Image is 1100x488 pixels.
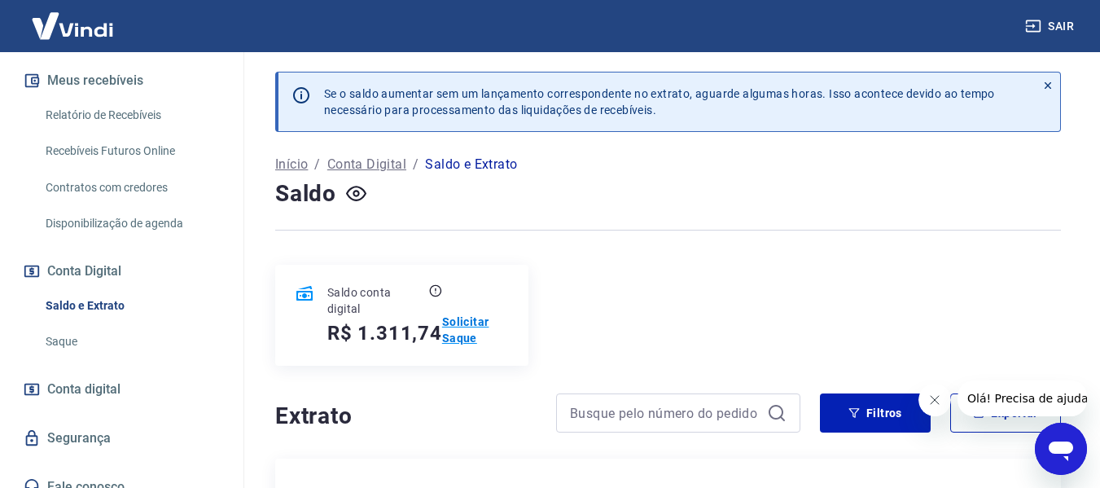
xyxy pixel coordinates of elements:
h5: R$ 1.311,74 [327,320,442,346]
span: Olá! Precisa de ajuda? [10,11,137,24]
button: Meus recebíveis [20,63,224,99]
a: Contratos com credores [39,171,224,204]
p: Saldo e Extrato [425,155,517,174]
a: Segurança [20,420,224,456]
h4: Saldo [275,178,336,210]
p: / [413,155,419,174]
a: Saque [39,325,224,358]
input: Busque pelo número do pedido [570,401,760,425]
p: Saldo conta digital [327,284,426,317]
p: / [314,155,320,174]
a: Disponibilização de agenda [39,207,224,240]
p: Se o saldo aumentar sem um lançamento correspondente no extrato, aguarde algumas horas. Isso acon... [324,86,995,118]
button: Sair [1022,11,1080,42]
a: Conta Digital [327,155,406,174]
img: Vindi [20,1,125,51]
a: Conta digital [20,371,224,407]
span: Conta digital [47,378,121,401]
a: Saldo e Extrato [39,289,224,323]
a: Solicitar Saque [442,314,509,346]
iframe: Fechar mensagem [918,384,951,416]
button: Filtros [820,393,931,433]
a: Recebíveis Futuros Online [39,134,224,168]
iframe: Mensagem da empresa [958,380,1087,416]
h4: Extrato [275,400,537,433]
a: Relatório de Recebíveis [39,99,224,132]
button: Conta Digital [20,253,224,289]
iframe: Botão para abrir a janela de mensagens [1035,423,1087,475]
a: Início [275,155,308,174]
